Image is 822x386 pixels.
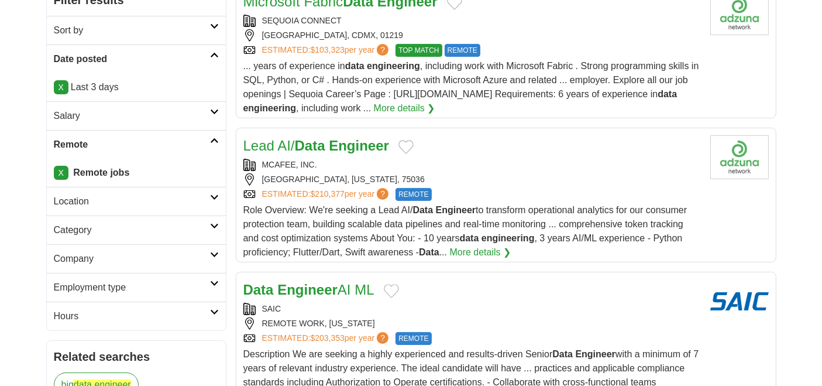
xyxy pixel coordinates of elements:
[481,233,535,243] strong: engineering
[47,45,226,73] a: Date posted
[73,168,129,177] strong: Remote jobs
[710,135,769,179] img: Company logo
[459,233,479,243] strong: data
[243,282,274,298] strong: Data
[54,281,210,295] h2: Employment type
[54,223,210,237] h2: Category
[377,44,388,56] span: ?
[54,309,210,323] h2: Hours
[310,333,344,343] span: $203,353
[243,15,701,27] div: SEQUOIA CONNECT
[395,188,431,201] span: REMOTE
[54,166,68,180] a: X
[277,282,338,298] strong: Engineer
[243,61,699,113] span: ... years of experience in , including work with Microsoft Fabric . Strong programming skills in ...
[310,45,344,54] span: $103,323
[243,282,374,298] a: Data EngineerAI ML
[345,61,364,71] strong: data
[243,173,701,186] div: [GEOGRAPHIC_DATA], [US_STATE], 75036
[243,159,701,171] div: MCAFEE, INC.
[54,194,210,209] h2: Location
[47,16,226,45] a: Sort by
[398,140,414,154] button: Add to favorite jobs
[54,23,210,37] h2: Sort by
[419,247,439,257] strong: Data
[262,304,281,313] a: SAIC
[243,317,701,330] div: REMOTE WORK, [US_STATE]
[54,52,210,66] h2: Date posted
[295,138,325,153] strong: Data
[329,138,389,153] strong: Engineer
[367,61,420,71] strong: engineering
[395,44,442,57] span: TOP MATCH
[243,103,297,113] strong: engineering
[47,101,226,130] a: Salary
[450,245,511,259] a: More details ❯
[262,188,391,201] a: ESTIMATED:$210,377per year?
[243,138,389,153] a: Lead AI/Data Engineer
[54,109,210,123] h2: Salary
[262,44,391,57] a: ESTIMATED:$103,323per year?
[47,273,226,302] a: Employment type
[436,205,476,215] strong: Engineer
[243,205,687,257] span: Role Overview: We're seeking a Lead AI/ to transform operational analytics for our consumer prote...
[658,89,677,99] strong: data
[310,189,344,199] span: $210,377
[395,332,431,345] span: REMOTE
[47,216,226,244] a: Category
[54,138,210,152] h2: Remote
[47,302,226,330] a: Hours
[262,332,391,345] a: ESTIMATED:$203,353per year?
[47,244,226,273] a: Company
[377,188,388,200] span: ?
[243,29,701,42] div: [GEOGRAPHIC_DATA], CDMX, 01219
[710,279,769,323] img: SAIC logo
[377,332,388,344] span: ?
[384,284,399,298] button: Add to favorite jobs
[552,349,573,359] strong: Data
[374,101,435,115] a: More details ❯
[47,187,226,216] a: Location
[54,348,219,365] h2: Related searches
[54,252,210,266] h2: Company
[54,80,219,94] p: Last 3 days
[47,130,226,159] a: Remote
[54,80,68,94] a: X
[445,44,480,57] span: REMOTE
[413,205,434,215] strong: Data
[576,349,615,359] strong: Engineer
